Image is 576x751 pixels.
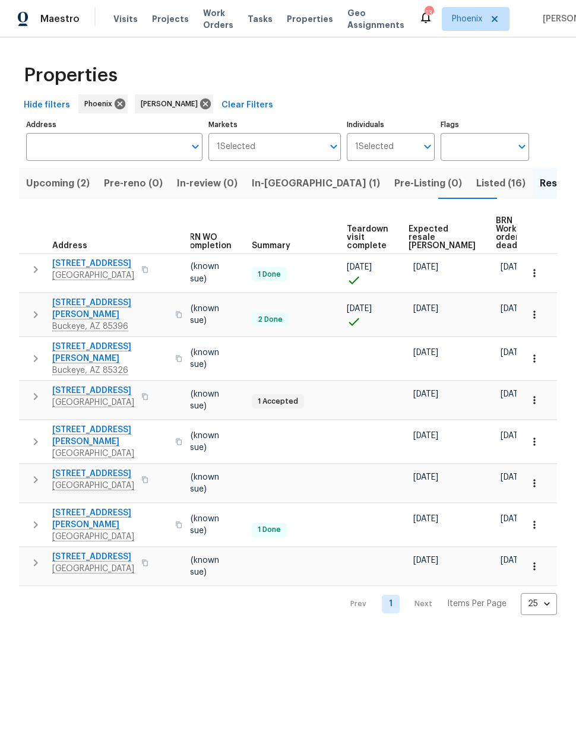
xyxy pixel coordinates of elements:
[26,175,90,192] span: Upcoming (2)
[501,473,526,481] span: [DATE]
[339,593,557,615] nav: Pagination Navigation
[382,595,400,613] a: Goto page 1
[248,15,273,23] span: Tasks
[203,7,233,31] span: Work Orders
[413,515,438,523] span: [DATE]
[40,13,80,25] span: Maestro
[413,390,438,398] span: [DATE]
[413,305,438,313] span: [DATE]
[217,94,278,116] button: Clear Filters
[104,175,163,192] span: Pre-reno (0)
[394,175,462,192] span: Pre-Listing (0)
[184,556,219,576] span: ? (known issue)
[253,397,303,407] span: 1 Accepted
[253,315,287,325] span: 2 Done
[141,98,202,110] span: [PERSON_NAME]
[441,121,529,128] label: Flags
[501,390,526,398] span: [DATE]
[184,233,232,250] span: BRN WO completion
[413,432,438,440] span: [DATE]
[347,305,372,313] span: [DATE]
[413,348,438,357] span: [DATE]
[184,262,219,283] span: ? (known issue)
[419,138,436,155] button: Open
[184,432,219,452] span: ? (known issue)
[476,175,526,192] span: Listed (16)
[184,473,219,493] span: ? (known issue)
[84,98,117,110] span: Phoenix
[253,270,286,280] span: 1 Done
[187,138,204,155] button: Open
[24,69,118,81] span: Properties
[135,94,213,113] div: [PERSON_NAME]
[252,242,290,250] span: Summary
[252,175,380,192] span: In-[GEOGRAPHIC_DATA] (1)
[347,121,435,128] label: Individuals
[501,348,526,357] span: [DATE]
[208,121,341,128] label: Markets
[184,348,219,369] span: ? (known issue)
[347,225,388,250] span: Teardown visit complete
[217,142,255,152] span: 1 Selected
[221,98,273,113] span: Clear Filters
[24,98,70,113] span: Hide filters
[184,305,219,325] span: ? (known issue)
[253,525,286,535] span: 1 Done
[184,515,219,535] span: ? (known issue)
[325,138,342,155] button: Open
[26,121,202,128] label: Address
[355,142,394,152] span: 1 Selected
[347,7,404,31] span: Geo Assignments
[152,13,189,25] span: Projects
[113,13,138,25] span: Visits
[177,175,238,192] span: In-review (0)
[501,263,526,271] span: [DATE]
[501,432,526,440] span: [DATE]
[347,263,372,271] span: [DATE]
[413,263,438,271] span: [DATE]
[184,390,219,410] span: ? (known issue)
[78,94,128,113] div: Phoenix
[409,225,476,250] span: Expected resale [PERSON_NAME]
[452,13,482,25] span: Phoenix
[514,138,530,155] button: Open
[52,242,87,250] span: Address
[413,473,438,481] span: [DATE]
[501,556,526,565] span: [DATE]
[287,13,333,25] span: Properties
[413,556,438,565] span: [DATE]
[501,305,526,313] span: [DATE]
[19,94,75,116] button: Hide filters
[425,7,433,19] div: 13
[501,515,526,523] span: [DATE]
[521,588,557,619] div: 25
[496,217,533,250] span: BRN Work order deadline
[447,598,507,610] p: Items Per Page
